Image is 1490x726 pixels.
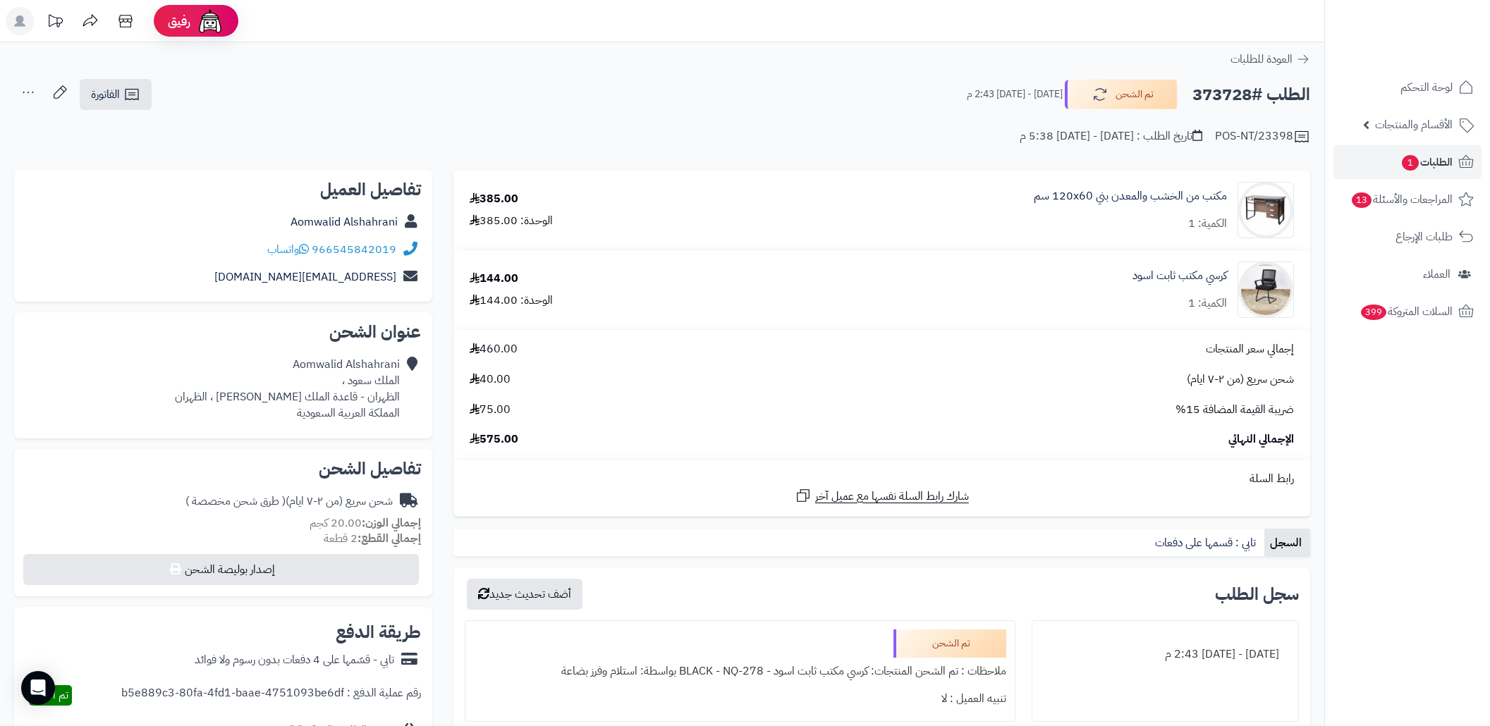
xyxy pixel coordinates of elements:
[310,515,421,531] small: 20.00 كجم
[1231,51,1293,68] span: العودة للطلبات
[1333,295,1482,328] a: السلات المتروكة399
[1041,641,1290,668] div: [DATE] - [DATE] 2:43 م
[1034,188,1227,204] a: مكتب من الخشب والمعدن بني 120x60 سم
[80,79,152,110] a: الفاتورة
[1192,80,1310,109] h2: الطلب #373728
[324,530,421,547] small: 2 قطعة
[795,487,969,505] a: شارك رابط السلة نفسها مع عميل آخر
[1065,80,1178,109] button: تم الشحن
[1231,51,1310,68] a: العودة للطلبات
[474,658,1006,685] div: ملاحظات : تم الشحن المنتجات: كرسي مكتب ثابت اسود - BLACK - NQ-278 بواسطة: استلام وفرز بضاعة
[1400,152,1453,172] span: الطلبات
[1333,220,1482,254] a: طلبات الإرجاع
[1188,216,1227,232] div: الكمية: 1
[362,515,421,531] strong: إجمالي الوزن:
[358,530,421,547] strong: إجمالي القطع:
[470,213,553,229] div: الوحدة: 385.00
[1228,431,1294,448] span: الإجمالي النهائي
[1352,192,1372,208] span: 13
[1333,183,1482,216] a: المراجعات والأسئلة13
[470,431,518,448] span: 575.00
[121,685,421,706] div: رقم عملية الدفع : b5e889c3-80fa-4fd1-baae-4751093be6df
[1361,304,1386,320] span: 399
[196,7,224,35] img: ai-face.png
[37,7,73,39] a: تحديثات المنصة
[21,671,55,705] div: Open Intercom Messenger
[967,87,1063,101] small: [DATE] - [DATE] 2:43 م
[214,269,396,285] a: [EMAIL_ADDRESS][DOMAIN_NAME]
[1238,262,1293,318] img: 1746973940-2-90x90.jpg
[470,341,518,357] span: 460.00
[1333,70,1482,104] a: لوحة التحكم
[1402,155,1419,171] span: 1
[25,324,421,340] h2: عنوان الشحن
[312,241,396,258] a: 966545842019
[1238,182,1293,238] img: 1716215394-110111010095-90x90.jpg
[1020,128,1202,144] div: تاريخ الطلب : [DATE] - [DATE] 5:38 م
[1360,302,1453,321] span: السلات المتروكة
[1215,586,1299,603] h3: سجل الطلب
[267,241,309,258] a: واتساب
[893,629,1006,658] div: تم الشحن
[470,271,518,287] div: 144.00
[467,579,582,610] button: أضف تحديث جديد
[470,402,511,418] span: 75.00
[1187,371,1294,388] span: شحن سريع (من ٢-٧ ايام)
[168,13,190,30] span: رفيق
[815,488,969,505] span: شارك رابط السلة نفسها مع عميل آخر
[1132,268,1227,284] a: كرسي مكتب ثابت اسود
[185,493,393,510] div: شحن سريع (من ٢-٧ ايام)
[459,471,1305,487] div: رابط السلة
[25,460,421,477] h2: تفاصيل الشحن
[1264,529,1310,557] a: السجل
[1175,402,1294,418] span: ضريبة القيمة المضافة 15%
[470,293,553,309] div: الوحدة: 144.00
[195,652,394,668] div: تابي - قسّمها على 4 دفعات بدون رسوم ولا فوائد
[291,214,398,230] a: Aomwalid Alshahrani
[1400,78,1453,97] span: لوحة التحكم
[91,86,120,103] span: الفاتورة
[1396,227,1453,247] span: طلبات الإرجاع
[1188,295,1227,312] div: الكمية: 1
[1206,341,1294,357] span: إجمالي سعر المنتجات
[470,191,518,207] div: 385.00
[1333,145,1482,179] a: الطلبات1
[470,371,511,388] span: 40.00
[1333,257,1482,291] a: العملاء
[1394,38,1477,68] img: logo-2.png
[175,357,400,421] div: Aomwalid Alshahrani الملك سعود ، الظهران - قاعدة الملك [PERSON_NAME] ، الظهران المملكة العربية ال...
[1215,128,1310,145] div: POS-NT/23398
[1423,264,1451,284] span: العملاء
[23,554,419,585] button: إصدار بوليصة الشحن
[1149,529,1264,557] a: تابي : قسمها على دفعات
[185,493,286,510] span: ( طرق شحن مخصصة )
[1375,115,1453,135] span: الأقسام والمنتجات
[474,685,1006,713] div: تنبيه العميل : لا
[336,624,421,641] h2: طريقة الدفع
[25,181,421,198] h2: تفاصيل العميل
[1350,190,1453,209] span: المراجعات والأسئلة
